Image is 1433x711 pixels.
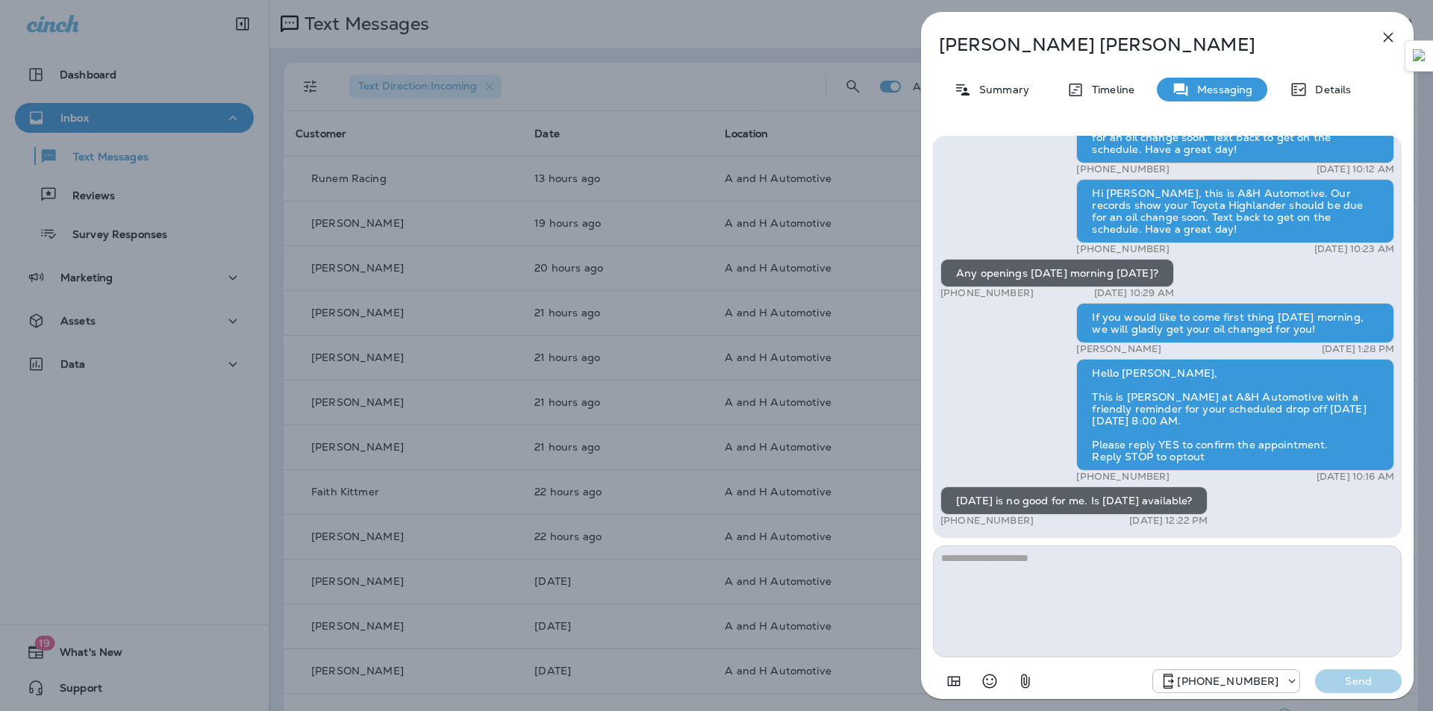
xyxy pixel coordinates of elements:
[1322,343,1394,355] p: [DATE] 1:28 PM
[1317,163,1394,175] p: [DATE] 10:12 AM
[1094,287,1174,299] p: [DATE] 10:29 AM
[1413,49,1426,63] img: Detect Auto
[1076,243,1170,255] p: [PHONE_NUMBER]
[940,287,1034,299] p: [PHONE_NUMBER]
[1076,303,1394,343] div: If you would like to come first thing [DATE] morning, we will gladly get your oil changed for you!
[1153,672,1299,690] div: +1 (405) 873-8731
[1308,84,1351,95] p: Details
[1076,343,1161,355] p: [PERSON_NAME]
[1177,675,1279,687] p: [PHONE_NUMBER]
[1129,515,1208,527] p: [DATE] 12:22 PM
[1076,163,1170,175] p: [PHONE_NUMBER]
[940,259,1174,287] div: Any openings [DATE] morning [DATE]?
[1076,179,1394,243] div: Hi [PERSON_NAME], this is A&H Automotive. Our records show your Toyota Highlander should be due f...
[939,34,1346,55] p: [PERSON_NAME] [PERSON_NAME]
[1076,359,1394,471] div: Hello [PERSON_NAME], This is [PERSON_NAME] at A&H Automotive with a friendly reminder for your sc...
[1190,84,1252,95] p: Messaging
[939,666,969,696] button: Add in a premade template
[940,515,1034,527] p: [PHONE_NUMBER]
[940,486,1208,515] div: [DATE] is no good for me. Is [DATE] available?
[1314,243,1394,255] p: [DATE] 10:23 AM
[1076,471,1170,483] p: [PHONE_NUMBER]
[975,666,1005,696] button: Select an emoji
[1084,84,1134,95] p: Timeline
[1317,471,1394,483] p: [DATE] 10:16 AM
[972,84,1029,95] p: Summary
